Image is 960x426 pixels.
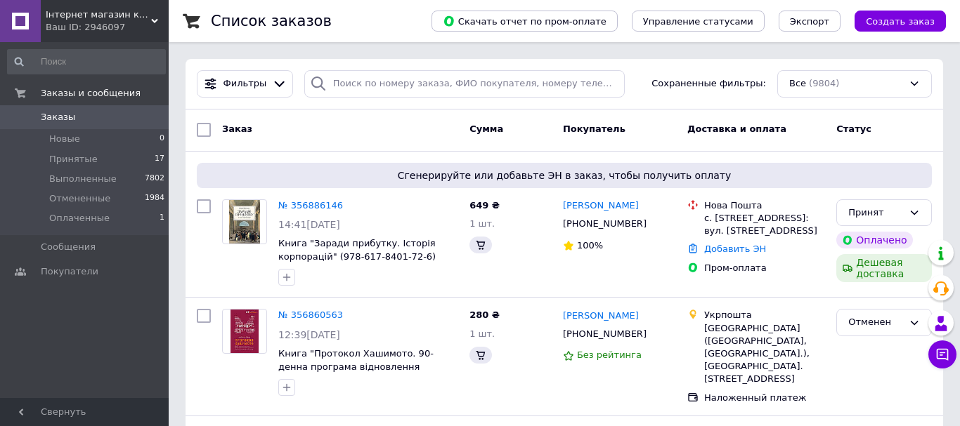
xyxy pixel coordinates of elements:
span: 14:41[DATE] [278,219,340,230]
span: Доставка и оплата [687,124,786,134]
span: Статус [836,124,871,134]
div: Укрпошта [704,309,825,321]
span: 17 [155,153,164,166]
span: Сообщения [41,241,96,253]
a: Фото товару [222,309,267,354]
span: Все [789,77,806,91]
a: Создать заказ [841,15,946,26]
span: 100% [577,240,603,251]
div: [GEOGRAPHIC_DATA] ([GEOGRAPHIC_DATA], [GEOGRAPHIC_DATA].), [GEOGRAPHIC_DATA]. [STREET_ADDRESS] [704,322,825,386]
span: 0 [160,133,164,145]
span: Экспорт [790,16,829,27]
a: Книга "Протокол Хашимото. 90-денна програма відновлення здоров’я щитоподібної залози" (978-617-54... [278,348,455,398]
button: Чат с покупателем [928,340,956,368]
span: Заказы [41,111,75,124]
div: Нова Пошта [704,199,825,212]
h1: Список заказов [211,13,332,29]
span: Отмененные [49,192,110,205]
span: Без рейтинга [577,350,642,360]
button: Скачать отчет по пром-оплате [432,11,618,32]
div: Отменен [848,315,903,330]
span: 280 ₴ [469,309,500,320]
div: [PHONE_NUMBER] [560,325,649,343]
a: Книга "Заради прибутку. Історія корпорацій" (978-617-8401-72-6) автор [PERSON_NAME] [278,238,436,274]
span: Управление статусами [643,16,753,27]
span: Принятые [49,153,98,166]
span: Скачать отчет по пром-оплате [443,15,607,27]
div: Наложенный платеж [704,392,825,404]
span: 1984 [145,192,164,205]
span: Сгенерируйте или добавьте ЭН в заказ, чтобы получить оплату [202,168,926,182]
div: Оплачено [836,232,912,248]
input: Поиск по номеру заказа, ФИО покупателя, номеру телефона, Email, номеру накладной [304,70,625,98]
img: Фото товару [231,309,259,353]
span: Оплаченные [49,212,110,225]
a: № 356860563 [278,309,343,320]
span: 1 шт. [469,328,495,339]
span: Заказы и сообщения [41,87,141,100]
div: [PHONE_NUMBER] [560,215,649,233]
img: Фото товару [229,200,259,244]
a: [PERSON_NAME] [563,309,639,323]
a: Фото товару [222,199,267,244]
a: [PERSON_NAME] [563,199,639,213]
span: Сумма [469,124,503,134]
div: Дешевая доставка [836,254,932,282]
span: 1 [160,212,164,225]
span: Фильтры [223,77,267,91]
span: Заказ [222,124,252,134]
div: Пром-оплата [704,262,825,274]
input: Поиск [7,49,166,74]
div: Принят [848,206,903,220]
button: Экспорт [779,11,841,32]
div: с. [STREET_ADDRESS]: вул. [STREET_ADDRESS] [704,212,825,237]
span: Выполненные [49,173,117,185]
span: Покупатели [41,265,98,278]
button: Управление статусами [632,11,765,32]
span: 7802 [145,173,164,185]
a: № 356886146 [278,200,343,211]
span: 649 ₴ [469,200,500,211]
div: Ваш ID: 2946097 [46,21,169,34]
span: Інтернет магазин книг book24 [46,8,151,21]
span: (9804) [809,78,839,88]
span: 12:39[DATE] [278,329,340,340]
span: Создать заказ [866,16,935,27]
button: Создать заказ [855,11,946,32]
span: 1 шт. [469,218,495,229]
span: Покупатель [563,124,625,134]
a: Добавить ЭН [704,244,766,254]
span: Сохраненные фильтры: [651,77,766,91]
span: Новые [49,133,80,145]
